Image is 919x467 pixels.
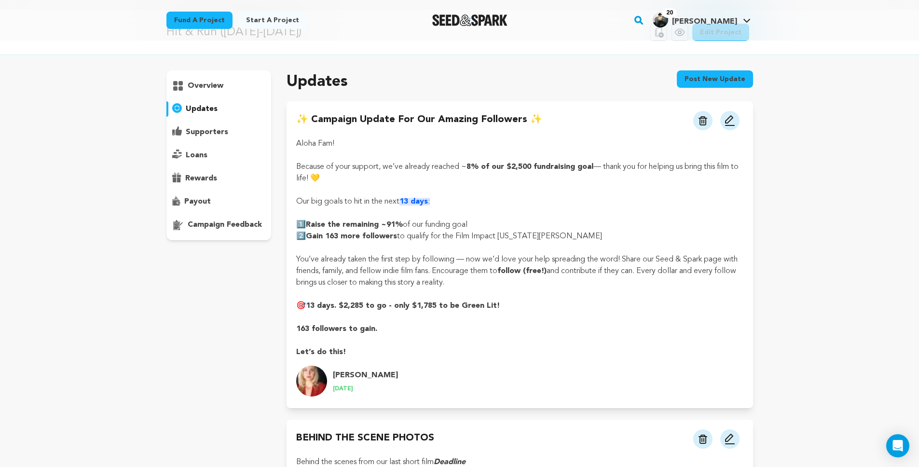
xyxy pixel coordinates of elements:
[699,116,707,125] img: trash.svg
[399,198,428,206] strong: 13 days
[166,12,233,29] a: Fund a project
[466,163,593,171] strong: 8% of our $2,500 fundraising goal
[184,196,211,207] p: payout
[296,431,434,449] h4: BEHIND THE SCENE PHOTOS
[166,78,272,94] button: overview
[166,217,272,233] button: campaign feedback
[699,435,707,444] img: trash.svg
[186,126,228,138] p: supporters
[186,103,218,115] p: updates
[166,148,272,163] button: loans
[238,12,307,29] a: Start a project
[296,348,346,356] strong: Let’s do this!
[296,161,743,184] p: Because of your support, we’ve already reached ~ — thank you for helping us bring this film to li...
[296,366,327,397] img: c8620fd1b4a1bd5e.jpg
[296,366,743,397] a: update.author.name Profile
[651,10,753,27] a: Jordan W.'s Profile
[432,14,508,26] img: Seed&Spark Logo Dark Mode
[296,196,743,207] p: Our big goals to hit in the next
[296,231,743,242] p: 2️⃣ to qualify for the Film Impact [US_STATE][PERSON_NAME]
[724,115,736,126] img: pencil.svg
[662,8,677,18] span: 20
[653,12,737,27] div: Jordan W.'s Profile
[296,325,377,333] strong: 163 followers to gain.
[432,14,508,26] a: Seed&Spark Homepage
[166,124,272,140] button: supporters
[166,101,272,117] button: updates
[296,219,743,231] p: 1️⃣ of our funding goal
[188,80,223,92] p: overview
[296,300,743,312] p: 🎯
[185,173,217,184] p: rewards
[434,458,466,466] em: Deadline
[497,267,547,275] strong: follow (free!)
[296,138,743,150] p: Aloha Fam!
[333,370,398,381] h4: [PERSON_NAME]
[333,385,398,393] p: [DATE]
[296,254,743,288] p: You’ve already taken the first step by following — now we’d love your help spreading the word! Sh...
[886,434,909,457] div: Open Intercom Messenger
[296,113,542,130] h4: ✨ Campaign Update for Our Amazing Followers ✨
[672,18,737,26] span: [PERSON_NAME]
[653,12,668,27] img: 81f07bb322bce9df.jpg
[306,233,397,240] strong: Gain 163 more followers
[287,70,348,94] h2: Updates
[188,219,262,231] p: campaign feedback
[166,194,272,209] button: payout
[428,198,430,206] span: :
[166,171,272,186] button: rewards
[724,433,736,445] img: pencil.svg
[651,10,753,30] span: Jordan W.'s Profile
[186,150,207,161] p: loans
[677,70,753,88] button: Post new update
[306,302,500,310] strong: 13 days. $2,285 to go - only $1,785 to be Green Lit!
[306,221,403,229] strong: Raise the remaining ~91%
